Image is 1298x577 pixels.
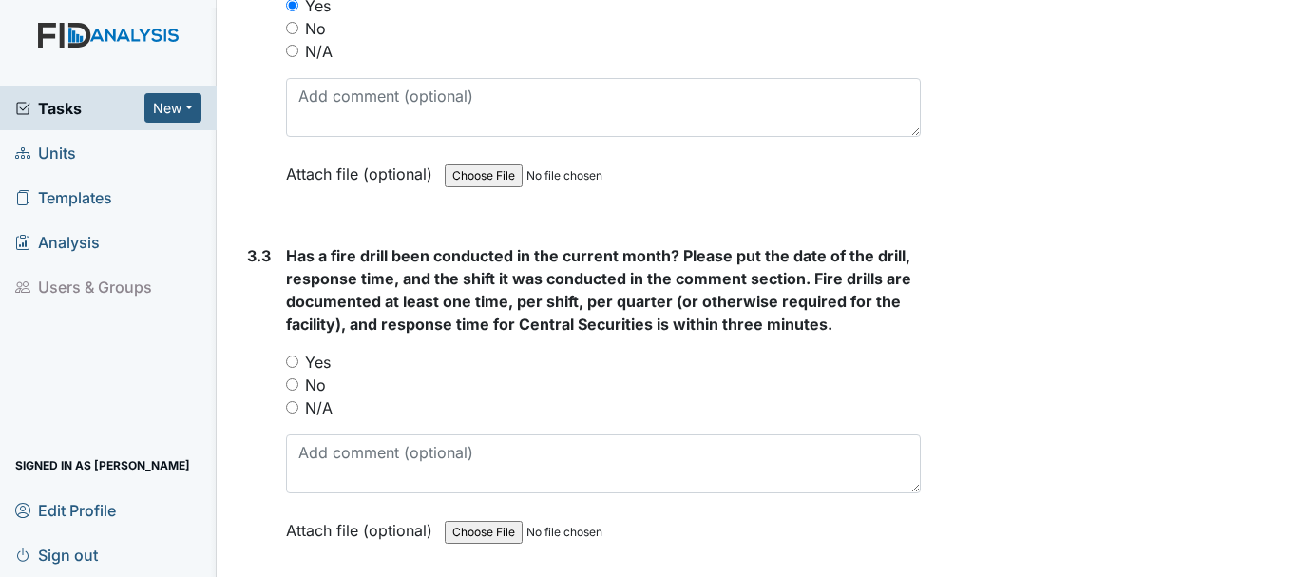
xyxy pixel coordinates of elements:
[286,45,298,57] input: N/A
[15,451,190,480] span: Signed in as [PERSON_NAME]
[286,246,911,334] span: Has a fire drill been conducted in the current month? Please put the date of the drill, response ...
[15,495,116,525] span: Edit Profile
[305,396,333,419] label: N/A
[286,509,440,542] label: Attach file (optional)
[144,93,201,123] button: New
[305,17,326,40] label: No
[305,374,326,396] label: No
[305,351,331,374] label: Yes
[305,40,333,63] label: N/A
[286,22,298,34] input: No
[286,401,298,414] input: N/A
[286,152,440,185] label: Attach file (optional)
[15,183,112,212] span: Templates
[15,540,98,569] span: Sign out
[286,378,298,391] input: No
[15,227,100,257] span: Analysis
[15,138,76,167] span: Units
[286,356,298,368] input: Yes
[247,244,271,267] label: 3.3
[15,97,144,120] a: Tasks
